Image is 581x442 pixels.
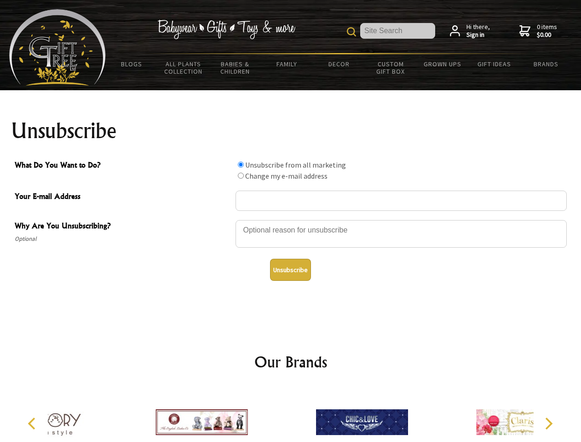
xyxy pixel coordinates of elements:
[365,54,417,81] a: Custom Gift Box
[15,220,231,233] span: Why Are You Unsubscribing?
[209,54,261,81] a: Babies & Children
[466,23,490,39] span: Hi there,
[466,31,490,39] strong: Sign in
[158,54,210,81] a: All Plants Collection
[9,9,106,86] img: Babyware - Gifts - Toys and more...
[468,54,520,74] a: Gift Ideas
[347,27,356,36] img: product search
[360,23,435,39] input: Site Search
[519,23,557,39] a: 0 items$0.00
[416,54,468,74] a: Grown Ups
[15,159,231,173] span: What Do You Want to Do?
[537,31,557,39] strong: $0.00
[15,191,231,204] span: Your E-mail Address
[270,259,311,281] button: Unsubscribe
[450,23,490,39] a: Hi there,Sign in
[236,191,567,211] input: Your E-mail Address
[23,413,43,434] button: Previous
[11,120,570,142] h1: Unsubscribe
[157,20,295,39] img: Babywear - Gifts - Toys & more
[238,173,244,179] input: What Do You Want to Do?
[520,54,572,74] a: Brands
[261,54,313,74] a: Family
[537,23,557,39] span: 0 items
[238,162,244,168] input: What Do You Want to Do?
[15,233,231,244] span: Optional
[106,54,158,74] a: BLOGS
[245,171,328,180] label: Change my e-mail address
[18,351,563,373] h2: Our Brands
[313,54,365,74] a: Decor
[236,220,567,248] textarea: Why Are You Unsubscribing?
[245,160,346,169] label: Unsubscribe from all marketing
[538,413,558,434] button: Next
